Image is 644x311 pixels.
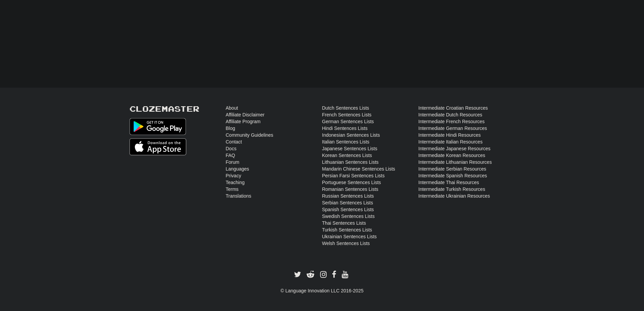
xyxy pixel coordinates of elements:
a: Intermediate Turkish Resources [419,186,485,193]
a: Romanian Sentences Lists [322,186,379,193]
a: Intermediate Hindi Resources [419,132,481,138]
a: Privacy [226,172,241,179]
a: Lithuanian Sentences Lists [322,159,379,165]
a: Turkish Sentences Lists [322,226,372,233]
a: Russian Sentences Lists [322,193,374,199]
a: Intermediate Serbian Resources [419,165,486,172]
div: © Language Innovation LLC 2016-2025 [129,287,515,294]
img: Get it on App Store [129,138,187,155]
a: Thai Sentences Lists [322,220,366,226]
a: FAQ [226,152,235,159]
a: Intermediate Spanish Resources [419,172,487,179]
a: Hindi Sentences Lists [322,125,368,132]
a: Mandarin Chinese Sentences Lists [322,165,395,172]
a: Forum [226,159,239,165]
a: Intermediate Dutch Resources [419,111,482,118]
a: Intermediate German Resources [419,125,487,132]
img: Get it on Google Play [129,118,186,135]
a: Docs [226,145,237,152]
a: About [226,105,238,111]
a: Clozemaster [129,105,199,113]
a: Intermediate Japanese Resources [419,145,491,152]
a: Blog [226,125,235,132]
a: Portuguese Sentences Lists [322,179,381,186]
a: Welsh Sentences Lists [322,240,370,247]
a: Persian Farsi Sentences Lists [322,172,385,179]
a: Contact [226,138,242,145]
a: German Sentences Lists [322,118,374,125]
a: Translations [226,193,252,199]
a: Terms [226,186,239,193]
a: Affiliate Program [226,118,261,125]
a: Intermediate Korean Resources [419,152,485,159]
a: Intermediate French Resources [419,118,485,125]
a: Intermediate Italian Resources [419,138,483,145]
a: Intermediate Croatian Resources [419,105,488,111]
a: Japanese Sentences Lists [322,145,377,152]
a: French Sentences Lists [322,111,372,118]
a: Serbian Sentences Lists [322,199,373,206]
a: Spanish Sentences Lists [322,206,374,213]
a: Community Guidelines [226,132,273,138]
a: Intermediate Thai Resources [419,179,479,186]
a: Korean Sentences Lists [322,152,372,159]
a: Indonesian Sentences Lists [322,132,380,138]
a: Intermediate Ukrainian Resources [419,193,490,199]
a: Ukrainian Sentences Lists [322,233,377,240]
a: Affiliate Disclaimer [226,111,265,118]
a: Languages [226,165,249,172]
a: Italian Sentences Lists [322,138,369,145]
a: Teaching [226,179,245,186]
a: Dutch Sentences Lists [322,105,369,111]
a: Swedish Sentences Lists [322,213,375,220]
a: Intermediate Lithuanian Resources [419,159,492,165]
